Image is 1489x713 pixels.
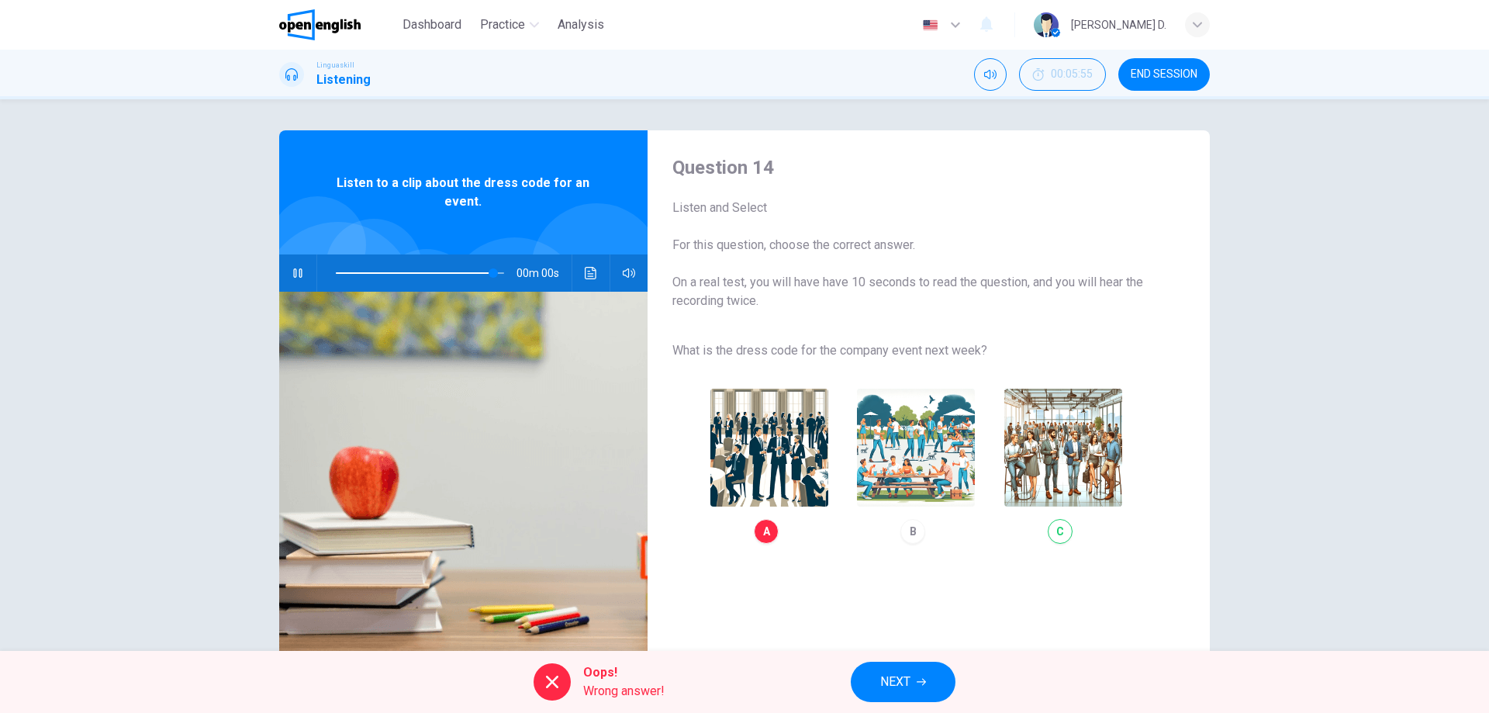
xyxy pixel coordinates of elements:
[516,254,572,292] span: 00m 00s
[316,60,354,71] span: Linguaskill
[672,341,1160,360] span: What is the dress code for the company event next week?
[1118,58,1210,91] button: END SESSION
[1051,68,1093,81] span: 00:05:55
[672,273,1160,310] span: On a real test, you will have have 10 seconds to read the question, and you will hear the recordi...
[396,11,468,39] button: Dashboard
[316,71,371,89] h1: Listening
[279,292,648,670] img: Listen to a clip about the dress code for an event.
[1071,16,1166,34] div: [PERSON_NAME] D.
[480,16,525,34] span: Practice
[1019,58,1106,91] div: Hide
[583,682,665,701] span: Wrong answer!
[579,254,603,292] button: Click to see the audio transcription
[1034,12,1059,37] img: Profile picture
[974,58,1007,91] div: Mute
[672,155,1160,180] h4: Question 14
[279,9,396,40] a: OpenEnglish logo
[921,19,940,31] img: en
[330,174,597,211] span: Listen to a clip about the dress code for an event.
[1019,58,1106,91] button: 00:05:55
[880,671,910,693] span: NEXT
[279,9,361,40] img: OpenEnglish logo
[558,16,604,34] span: Analysis
[551,11,610,39] button: Analysis
[583,663,665,682] span: Oops!
[1131,68,1197,81] span: END SESSION
[672,199,1160,217] span: Listen and Select
[474,11,545,39] button: Practice
[672,236,1160,254] span: For this question, choose the correct answer.
[402,16,461,34] span: Dashboard
[851,662,955,702] button: NEXT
